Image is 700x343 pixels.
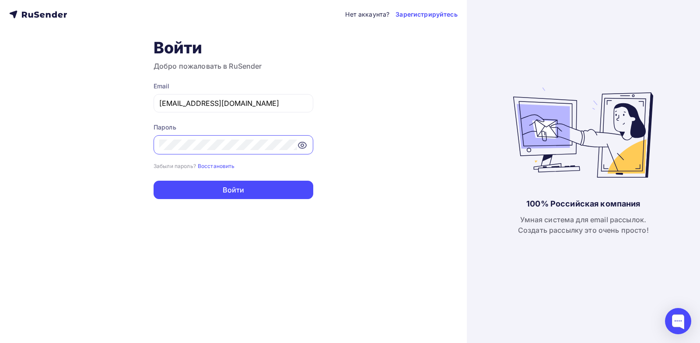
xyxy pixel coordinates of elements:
h1: Войти [154,38,313,57]
div: Нет аккаунта? [345,10,389,19]
div: Пароль [154,123,313,132]
input: Укажите свой email [159,98,308,108]
div: Умная система для email рассылок. Создать рассылку это очень просто! [518,214,649,235]
a: Зарегистрируйтесь [395,10,457,19]
small: Восстановить [198,163,235,169]
button: Войти [154,181,313,199]
h3: Добро пожаловать в RuSender [154,61,313,71]
small: Забыли пароль? [154,163,196,169]
div: Email [154,82,313,91]
a: Восстановить [198,162,235,169]
div: 100% Российская компания [526,199,640,209]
